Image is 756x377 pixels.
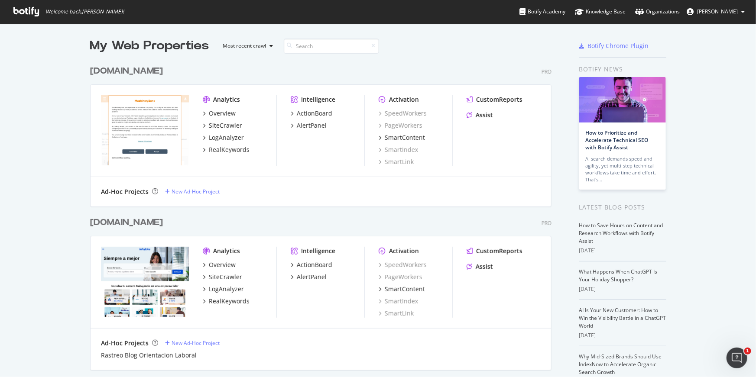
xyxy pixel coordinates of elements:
a: SmartIndex [379,145,418,154]
span: 1 [744,348,751,354]
a: SmartContent [379,285,425,293]
a: [DOMAIN_NAME] [90,65,166,77]
div: Ad-Hoc Projects [101,339,149,348]
a: RealKeywords [203,145,250,154]
div: [DOMAIN_NAME] [90,65,163,77]
div: [DATE] [579,332,666,339]
div: Latest Blog Posts [579,203,666,212]
div: New Ad-Hoc Project [172,339,220,347]
div: Intelligence [301,247,335,255]
input: Search [284,39,379,54]
div: Botify Chrome Plugin [588,42,649,50]
img: machineryzone.fr [101,95,189,165]
a: AI Is Your New Customer: How to Win the Visibility Battle in a ChatGPT World [579,306,666,329]
div: CustomReports [476,247,522,255]
a: Overview [203,109,236,118]
div: RealKeywords [209,145,250,154]
div: SmartContent [385,133,425,142]
div: SiteCrawler [209,273,242,281]
div: AlertPanel [297,121,327,130]
a: ActionBoard [291,261,332,269]
a: PageWorkers [379,121,422,130]
span: Welcome back, [PERSON_NAME] ! [45,8,124,15]
a: New Ad-Hoc Project [165,188,220,195]
div: ActionBoard [297,109,332,118]
div: Assist [476,262,493,271]
a: SiteCrawler [203,273,242,281]
div: LogAnalyzer [209,285,244,293]
a: How to Save Hours on Content and Research Workflows with Botify Assist [579,222,663,245]
button: Most recent crawl [216,39,277,53]
div: Overview [209,261,236,269]
img: How to Prioritize and Accelerate Technical SEO with Botify Assist [579,77,666,122]
div: [DOMAIN_NAME] [90,216,163,229]
a: PageWorkers [379,273,422,281]
div: Intelligence [301,95,335,104]
a: Botify Chrome Plugin [579,42,649,50]
div: Overview [209,109,236,118]
div: Ad-Hoc Projects [101,187,149,196]
div: Knowledge Base [575,7,626,16]
span: Daria Miroshnichenko [697,8,738,15]
div: Activation [389,95,419,104]
div: AlertPanel [297,273,327,281]
a: CustomReports [467,247,522,255]
div: Analytics [213,247,240,255]
a: LogAnalyzer [203,285,244,293]
div: New Ad-Hoc Project [172,188,220,195]
a: Rastreo Blog Orientacion Laboral [101,351,197,360]
div: ActionBoard [297,261,332,269]
div: [DATE] [579,247,666,255]
div: Analytics [213,95,240,104]
a: ActionBoard [291,109,332,118]
button: [PERSON_NAME] [680,5,752,19]
a: AlertPanel [291,273,327,281]
a: SmartLink [379,309,414,318]
a: AlertPanel [291,121,327,130]
a: LogAnalyzer [203,133,244,142]
div: SmartContent [385,285,425,293]
a: SpeedWorkers [379,261,427,269]
a: SiteCrawler [203,121,242,130]
div: RealKeywords [209,297,250,306]
div: SiteCrawler [209,121,242,130]
div: [DATE] [579,285,666,293]
div: Organizations [635,7,680,16]
a: Assist [467,262,493,271]
iframe: Intercom live chat [727,348,747,368]
a: SmartIndex [379,297,418,306]
a: How to Prioritize and Accelerate Technical SEO with Botify Assist [586,129,649,151]
div: Pro [542,68,552,75]
img: infojobs.net [101,247,189,317]
a: What Happens When ChatGPT Is Your Holiday Shopper? [579,268,658,283]
a: New Ad-Hoc Project [165,339,220,347]
div: Pro [542,219,552,227]
div: Activation [389,247,419,255]
a: [DOMAIN_NAME] [90,216,166,229]
div: Most recent crawl [223,43,266,48]
a: RealKeywords [203,297,250,306]
a: SpeedWorkers [379,109,427,118]
div: LogAnalyzer [209,133,244,142]
a: Why Mid-Sized Brands Should Use IndexNow to Accelerate Organic Search Growth [579,353,662,376]
a: SmartLink [379,158,414,166]
a: CustomReports [467,95,522,104]
div: My Web Properties [90,37,209,55]
div: Botify Academy [519,7,565,16]
a: SmartContent [379,133,425,142]
div: CustomReports [476,95,522,104]
div: Assist [476,111,493,119]
a: Assist [467,111,493,119]
div: AI search demands speed and agility, yet multi-step technical workflows take time and effort. Tha... [586,155,659,183]
div: Botify news [579,64,666,74]
a: Overview [203,261,236,269]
